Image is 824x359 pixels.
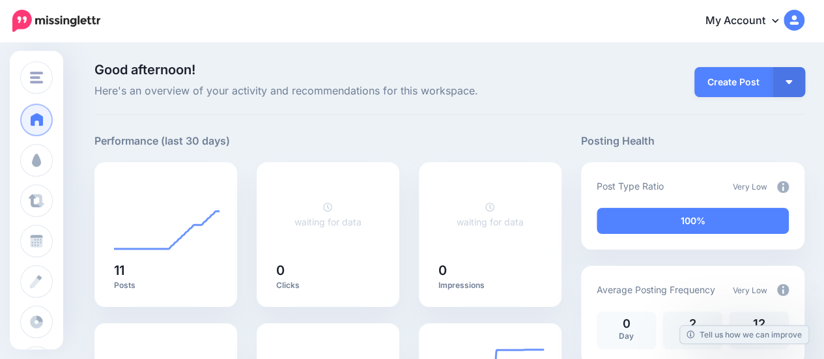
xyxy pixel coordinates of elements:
img: arrow-down-white.png [786,80,792,84]
span: Here's an overview of your activity and recommendations for this workspace. [94,83,561,100]
p: 0 [603,318,650,330]
p: Impressions [438,280,542,291]
a: Create Post [694,67,773,97]
a: waiting for data [294,201,362,227]
h5: 0 [438,264,542,277]
h5: 0 [276,264,380,277]
h5: Performance (last 30 days) [94,133,230,149]
img: Missinglettr [12,10,100,32]
span: Very Low [733,285,767,295]
p: Posts [114,280,218,291]
h5: 11 [114,264,218,277]
a: waiting for data [457,201,524,227]
div: 100% of your posts in the last 30 days have been from Drip Campaigns [597,208,789,234]
p: 2 [669,318,716,330]
a: My Account [692,5,804,37]
span: Good afternoon! [94,62,195,78]
span: Day [619,331,634,341]
img: info-circle-grey.png [777,284,789,296]
a: Tell us how we can improve [680,326,808,343]
img: menu.png [30,72,43,83]
img: info-circle-grey.png [777,181,789,193]
p: Clicks [276,280,380,291]
span: Very Low [733,182,767,192]
p: Post Type Ratio [597,179,664,194]
p: 12 [735,318,782,330]
p: Average Posting Frequency [597,282,715,297]
h5: Posting Health [581,133,804,149]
